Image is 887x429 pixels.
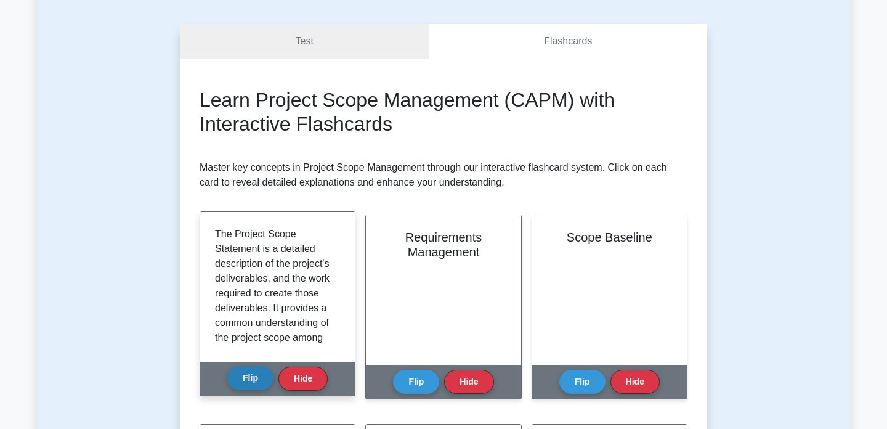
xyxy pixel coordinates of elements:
button: Hide [610,370,660,394]
button: Flip [227,366,273,390]
h2: Scope Baseline [547,230,672,245]
button: Flip [559,370,606,394]
a: Test [180,24,429,59]
button: Hide [278,367,328,391]
p: Master key concepts in Project Scope Management through our interactive flashcard system. Click o... [200,160,687,190]
a: Flashcards [429,24,707,59]
button: Flip [393,370,439,394]
h2: Learn Project Scope Management (CAPM) with Interactive Flashcards [200,88,687,136]
h2: Requirements Management [381,230,506,259]
button: Hide [444,370,493,394]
